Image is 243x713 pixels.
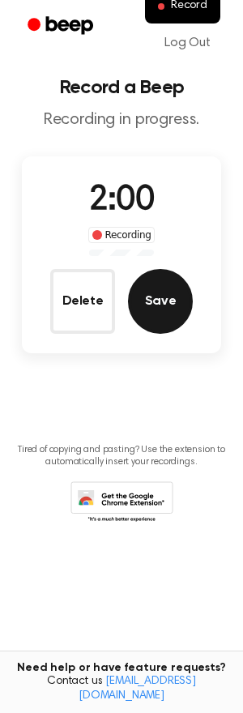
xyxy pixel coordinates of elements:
p: Tired of copying and pasting? Use the extension to automatically insert your recordings. [13,444,230,468]
h1: Record a Beep [13,78,230,97]
p: Recording in progress. [13,110,230,130]
a: [EMAIL_ADDRESS][DOMAIN_NAME] [79,676,196,702]
button: Save Audio Record [128,269,193,334]
a: Log Out [148,23,227,62]
a: Beep [16,11,108,42]
span: 2:00 [89,184,154,218]
span: Contact us [10,675,233,703]
button: Delete Audio Record [50,269,115,334]
div: Recording [88,227,156,243]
